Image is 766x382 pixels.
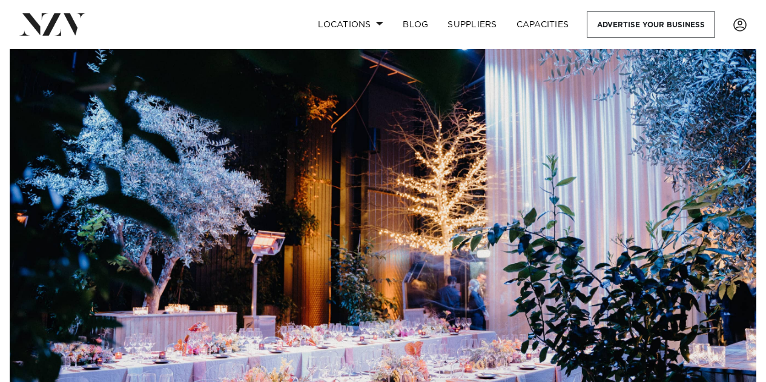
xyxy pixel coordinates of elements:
a: BLOG [393,12,438,38]
a: Advertise your business [587,12,715,38]
a: Capacities [507,12,579,38]
a: SUPPLIERS [438,12,506,38]
a: Locations [308,12,393,38]
img: nzv-logo.png [19,13,85,35]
